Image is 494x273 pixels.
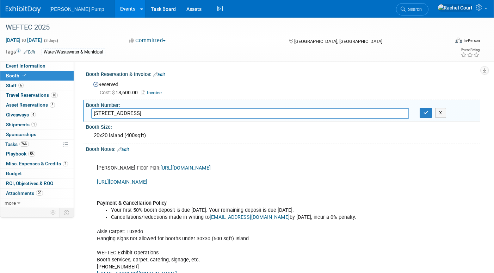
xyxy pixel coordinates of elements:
div: Booth Number: [86,100,480,109]
a: [URL][DOMAIN_NAME] [97,179,147,185]
button: X [435,108,446,118]
li: Your first 50% booth deposit is due [DATE]. Your remaining deposit is due [DATE]. [111,207,399,214]
div: WEFTEC 2025 [3,21,439,34]
span: Tasks [5,141,29,147]
a: Attachments20 [0,189,74,198]
span: Sponsorships [6,132,36,137]
span: Staff [6,83,24,88]
div: In-Person [463,38,480,43]
td: Personalize Event Tab Strip [47,208,60,217]
a: Invoice [142,90,165,95]
a: Giveaways4 [0,110,74,120]
span: more [5,200,16,206]
span: (3 days) [43,38,58,43]
img: Rachel Court [438,4,473,12]
a: [EMAIL_ADDRESS][DOMAIN_NAME] [210,214,290,220]
i: Booth reservation complete [23,74,26,77]
span: 18,600.00 [100,90,141,95]
a: Search [396,3,428,15]
div: Booth Size: [86,122,480,131]
a: Shipments1 [0,120,74,129]
span: 1 [31,122,37,127]
span: [DATE] [DATE] [5,37,42,43]
a: Edit [153,72,165,77]
a: Sponsorships [0,130,74,139]
td: Toggle Event Tabs [60,208,74,217]
span: Travel Reservations [6,92,58,98]
a: Tasks76% [0,140,74,149]
span: 5 [50,102,55,108]
span: 76% [19,141,29,147]
a: more [0,198,74,208]
div: Reserved [91,79,475,96]
span: Budget [6,171,22,176]
span: 20 [36,190,43,196]
b: Payment & Cancellation Policy [97,200,167,206]
span: to [20,37,27,43]
span: 2 [63,161,68,166]
div: Event Rating [461,48,480,52]
span: 4 [31,112,36,117]
li: Cancellations/reductions made in writing to by [DATE], incur a 0% penalty. [111,214,399,221]
div: 20x20 Island (400sqft) [91,130,475,141]
span: 6 [18,83,24,88]
button: Committed [126,37,168,44]
div: Booth Notes: [86,144,480,153]
span: Giveaways [6,112,36,118]
span: 56 [28,151,35,157]
a: Edit [117,147,129,152]
a: Staff6 [0,81,74,90]
a: Event Information [0,61,74,71]
span: [PERSON_NAME] Pump [49,6,104,12]
span: Misc. Expenses & Credits [6,161,68,166]
span: Playbook [6,151,35,157]
a: Playbook56 [0,149,74,159]
span: Search [406,7,422,12]
a: [URL][DOMAIN_NAME] [160,165,211,171]
span: Booth [6,73,27,78]
a: Edit [24,50,35,55]
span: [GEOGRAPHIC_DATA], [GEOGRAPHIC_DATA] [294,39,382,44]
div: Water/Wastewater & Municipal [42,49,105,56]
div: Event Format [410,37,480,47]
a: Asset Reservations5 [0,100,74,110]
span: ROI, Objectives & ROO [6,180,53,186]
img: Format-Inperson.png [455,38,462,43]
a: Travel Reservations10 [0,90,74,100]
a: Budget [0,169,74,178]
span: Event Information [6,63,45,69]
td: Tags [5,48,35,56]
a: Booth [0,71,74,81]
a: ROI, Objectives & ROO [0,179,74,188]
span: Shipments [6,122,37,127]
span: Attachments [6,190,43,196]
span: Asset Reservations [6,102,55,108]
img: ExhibitDay [6,6,41,13]
span: 10 [51,93,58,98]
div: Booth Reservation & Invoice: [86,69,480,78]
span: Cost: $ [100,90,116,95]
a: Misc. Expenses & Credits2 [0,159,74,169]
